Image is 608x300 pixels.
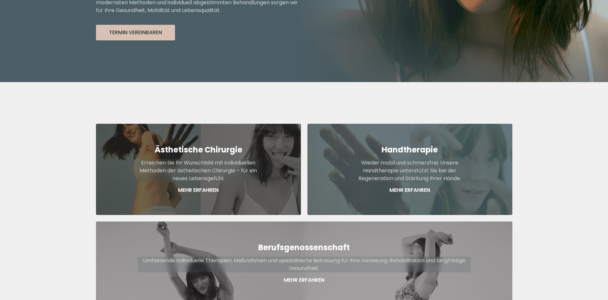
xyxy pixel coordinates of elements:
[96,25,175,40] button: Termin Vereinbaren
[155,144,242,155] strong: Ästhetische Chirurgie
[307,124,512,215] a: HandtherapieWieder mobil und schmerzfrei: Unsere Handtherapie unterstützt Sie bei der Regeneratio...
[138,276,471,284] p: Mehr Erfahren
[96,124,301,215] a: Ästhetische ChirurgieErreichen Sie Ihr Wunschbild mit individuellen Methoden der ästhetischen Chi...
[138,159,259,182] p: Erreichen Sie Ihr Wunschbild mit individuellen Methoden der ästhetischen Chirurgie – für ein neue...
[382,144,438,155] strong: Handtherapie
[138,186,259,194] p: Mehr Erfahren
[258,242,350,253] strong: Berufsgenossenschaft
[349,159,471,182] p: Wieder mobil und schmerzfrei: Unsere Handtherapie unterstützt Sie bei der Regeneration und Stärku...
[138,257,471,272] p: Umfassende individuelle Therapien, Maßnahmen und spezialisierte Betreuung für Ihre Genesung, Reha...
[349,186,471,194] p: Mehr Erfahren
